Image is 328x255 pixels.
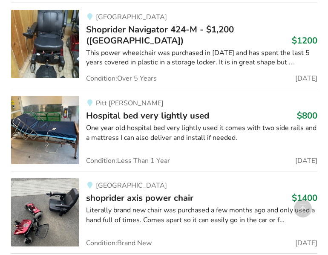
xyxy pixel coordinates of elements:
[292,35,317,46] h3: $1200
[11,178,79,246] img: mobility-shoprider axis power chair
[86,23,234,46] span: Shoprider Navigator 424-M - $1,200 ([GEOGRAPHIC_DATA])
[86,206,317,225] div: Literally brand new chair was purchased a few months ago and only used a hand full of times. Come...
[11,171,317,253] a: mobility-shoprider axis power chair [GEOGRAPHIC_DATA]shoprider axis power chair$1400Literally bra...
[96,181,167,190] span: [GEOGRAPHIC_DATA]
[297,110,317,121] h3: $800
[86,110,209,122] span: Hospital bed very lightly used
[86,75,157,82] span: Condition: Over 5 Years
[11,3,317,89] a: mobility-shoprider navigator 424-m - $1,200 (vancouver)[GEOGRAPHIC_DATA]Shoprider Navigator 424-M...
[86,240,152,246] span: Condition: Brand New
[96,12,167,22] span: [GEOGRAPHIC_DATA]
[86,48,317,68] div: This power wheelchair was purchased in [DATE] and has spent the last 5 years covered in plastic i...
[11,10,79,78] img: mobility-shoprider navigator 424-m - $1,200 (vancouver)
[86,157,170,164] span: Condition: Less Than 1 Year
[86,123,317,143] div: One year old hospital bed very lightly used it comes with two side rails and a mattress I can als...
[295,75,317,82] span: [DATE]
[292,192,317,203] h3: $1400
[11,89,317,171] a: bedroom equipment-hospital bed very lightly usedPitt [PERSON_NAME]Hospital bed very lightly used$...
[11,96,79,164] img: bedroom equipment-hospital bed very lightly used
[86,192,193,204] span: shoprider axis power chair
[295,157,317,164] span: [DATE]
[96,99,164,108] span: Pitt [PERSON_NAME]
[295,240,317,246] span: [DATE]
